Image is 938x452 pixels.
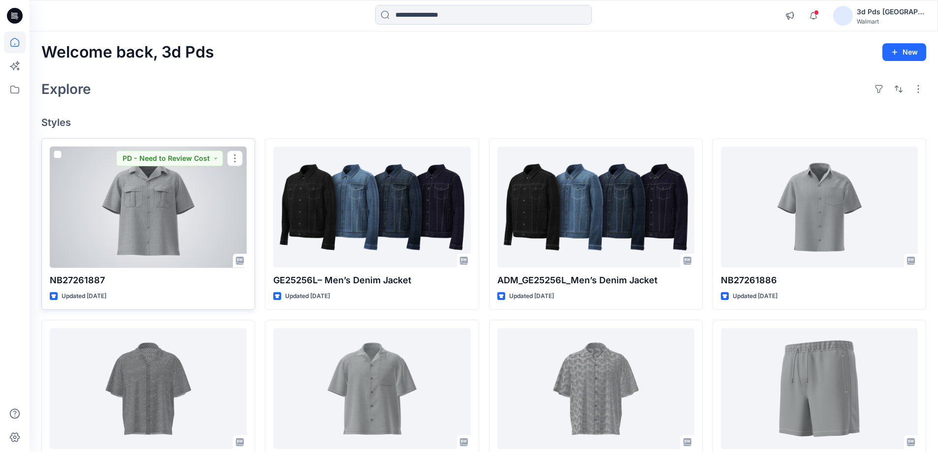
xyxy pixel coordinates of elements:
p: NB27261887 [50,273,247,287]
a: NB27261881 [497,328,694,450]
div: 3d Pds [GEOGRAPHIC_DATA] [857,6,926,18]
p: Updated [DATE] [62,291,106,301]
p: ADM_GE25256L_Men’s Denim Jacket [497,273,694,287]
a: NB27261886 [721,147,918,268]
a: NB27260946 [721,328,918,450]
p: Updated [DATE] [509,291,554,301]
a: NB27261883 [273,328,470,450]
a: NB27261884 [50,328,247,450]
p: Updated [DATE] [733,291,777,301]
p: GE25256L– Men’s Denim Jacket [273,273,470,287]
h4: Styles [41,117,926,128]
button: New [882,43,926,61]
a: GE25256L– Men’s Denim Jacket [273,147,470,268]
p: NB27261886 [721,273,918,287]
a: NB27261887 [50,147,247,268]
h2: Welcome back, 3d Pds [41,43,214,61]
img: avatar [833,6,853,26]
h2: Explore [41,81,91,97]
p: Updated [DATE] [285,291,330,301]
div: Walmart [857,18,926,25]
a: ADM_GE25256L_Men’s Denim Jacket [497,147,694,268]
